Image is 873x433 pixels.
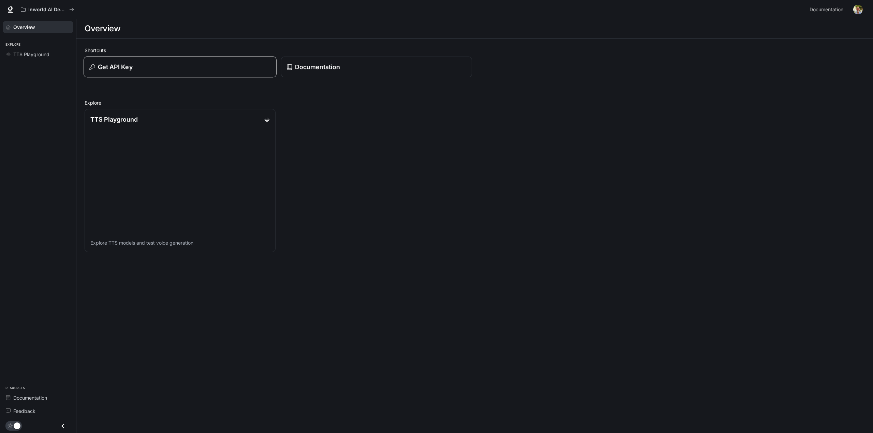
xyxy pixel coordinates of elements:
p: Get API Key [98,62,133,72]
span: TTS Playground [13,51,49,58]
a: Documentation [3,392,73,404]
p: Inworld AI Demos [28,7,66,13]
p: TTS Playground [90,115,138,124]
h2: Shortcuts [85,47,865,54]
button: User avatar [851,3,865,16]
img: User avatar [853,5,863,14]
p: Explore TTS models and test voice generation [90,239,270,246]
button: Close drawer [55,419,71,433]
button: All workspaces [18,3,77,16]
a: Documentation [807,3,848,16]
span: Documentation [810,5,843,14]
span: Feedback [13,407,35,415]
a: Feedback [3,405,73,417]
span: Dark mode toggle [14,422,20,429]
span: Documentation [13,394,47,401]
a: TTS Playground [3,48,73,60]
h1: Overview [85,22,120,35]
span: Overview [13,24,35,31]
a: TTS PlaygroundExplore TTS models and test voice generation [85,109,276,252]
h2: Explore [85,99,865,106]
p: Documentation [295,62,340,72]
a: Documentation [281,57,472,77]
a: Overview [3,21,73,33]
button: Get API Key [84,57,277,78]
